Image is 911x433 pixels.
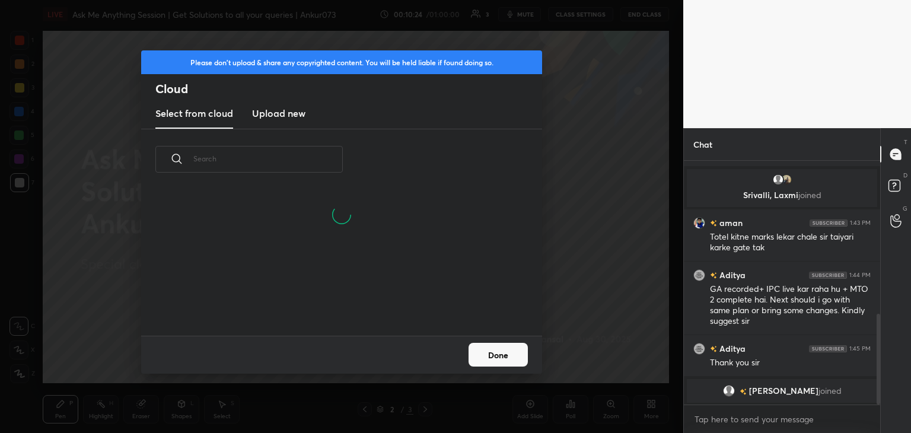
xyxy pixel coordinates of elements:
[710,357,871,369] div: Thank you sir
[684,129,722,160] p: Chat
[818,386,842,396] span: joined
[717,342,746,355] h6: Aditya
[904,138,907,147] p: T
[155,106,233,120] h3: Select from cloud
[749,386,818,396] span: [PERSON_NAME]
[710,346,717,352] img: no-rating-badge.077c3623.svg
[850,219,871,227] div: 1:43 PM
[723,385,735,397] img: default.png
[693,343,705,355] img: 0e6c8ae3be424763b02b29e9474343e5.jpg
[252,106,305,120] h3: Upload new
[798,189,821,200] span: joined
[903,204,907,213] p: G
[193,133,343,184] input: Search
[469,343,528,367] button: Done
[809,345,847,352] img: 4P8fHbbgJtejmAAAAAElFTkSuQmCC
[717,269,746,281] h6: Aditya
[717,216,743,229] h6: aman
[849,345,871,352] div: 1:45 PM
[903,171,907,180] p: D
[141,50,542,74] div: Please don't upload & share any copyrighted content. You will be held liable if found doing so.
[710,284,871,327] div: GA recorded+ IPC live kar raha hu + MTO 2 complete hai. Next should i go with same plan or bring ...
[710,272,717,279] img: no-rating-badge.077c3623.svg
[740,389,747,395] img: no-rating-badge.077c3623.svg
[809,272,847,279] img: 4P8fHbbgJtejmAAAAAElFTkSuQmCC
[710,231,871,254] div: Totel kitne marks lekar chale sir taiyari karke gate tak
[710,220,717,227] img: no-rating-badge.077c3623.svg
[849,272,871,279] div: 1:44 PM
[693,269,705,281] img: 0e6c8ae3be424763b02b29e9474343e5.jpg
[772,174,784,186] img: default.png
[781,174,792,186] img: 3
[684,161,880,405] div: grid
[155,81,542,97] h2: Cloud
[810,219,848,227] img: 4P8fHbbgJtejmAAAAAElFTkSuQmCC
[694,190,870,200] p: Srivalli, Laxmi
[693,217,705,229] img: e6b1352b725f4328bd74b0dc1b91098a.jpg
